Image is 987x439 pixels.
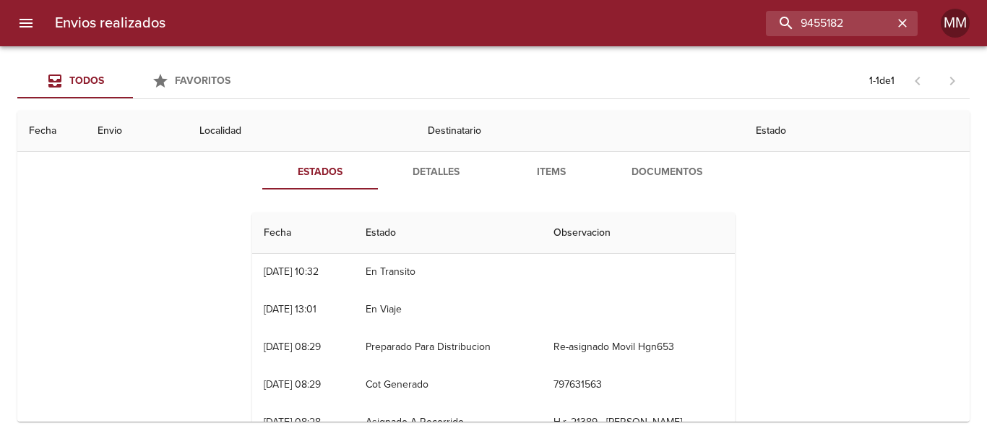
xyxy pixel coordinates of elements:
[175,74,230,87] span: Favoritos
[542,328,735,366] td: Re-asignado Movil Hgn653
[941,9,970,38] div: Abrir información de usuario
[542,213,735,254] th: Observacion
[935,64,970,98] span: Pagina siguiente
[9,6,43,41] button: menu
[416,111,745,152] th: Destinatario
[354,366,542,404] td: Cot Generado
[744,111,970,152] th: Estado
[262,155,725,189] div: Tabs detalle de guia
[900,73,935,88] span: Pagina anterior
[188,111,415,152] th: Localidad
[618,163,716,182] span: Documentos
[264,378,321,391] div: [DATE] 08:29
[941,9,970,38] div: MM
[86,111,188,152] th: Envio
[17,64,249,98] div: Tabs Envios
[354,253,542,291] td: En Transito
[264,416,321,428] div: [DATE] 08:28
[264,265,319,278] div: [DATE] 10:32
[354,291,542,328] td: En Viaje
[264,341,321,353] div: [DATE] 08:29
[252,213,354,254] th: Fecha
[387,163,485,182] span: Detalles
[869,74,895,88] p: 1 - 1 de 1
[264,303,316,315] div: [DATE] 13:01
[766,11,893,36] input: buscar
[271,163,369,182] span: Estados
[17,111,86,152] th: Fecha
[502,163,600,182] span: Items
[354,213,542,254] th: Estado
[69,74,104,87] span: Todos
[55,12,165,35] h6: Envios realizados
[542,366,735,404] td: 797631563
[354,328,542,366] td: Preparado Para Distribucion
